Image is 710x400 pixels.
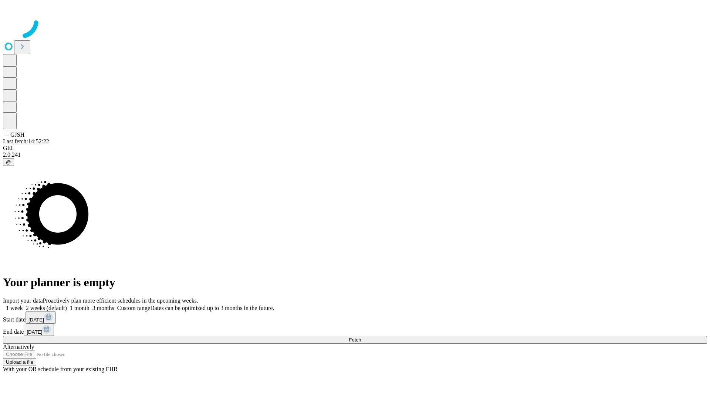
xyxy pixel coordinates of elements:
[3,358,36,366] button: Upload a file
[92,305,114,311] span: 3 months
[3,297,43,304] span: Import your data
[3,336,707,344] button: Fetch
[3,138,49,144] span: Last fetch: 14:52:22
[3,276,707,289] h1: Your planner is empty
[70,305,89,311] span: 1 month
[3,344,34,350] span: Alternatively
[3,151,707,158] div: 2.0.241
[3,324,707,336] div: End date
[150,305,274,311] span: Dates can be optimized up to 3 months in the future.
[3,158,14,166] button: @
[349,337,361,343] span: Fetch
[28,317,44,323] span: [DATE]
[24,324,54,336] button: [DATE]
[27,329,42,335] span: [DATE]
[26,305,67,311] span: 2 weeks (default)
[117,305,150,311] span: Custom range
[26,311,56,324] button: [DATE]
[3,145,707,151] div: GEI
[3,366,118,372] span: With your OR schedule from your existing EHR
[10,131,24,138] span: GJSH
[6,305,23,311] span: 1 week
[43,297,198,304] span: Proactively plan more efficient schedules in the upcoming weeks.
[3,311,707,324] div: Start date
[6,159,11,165] span: @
